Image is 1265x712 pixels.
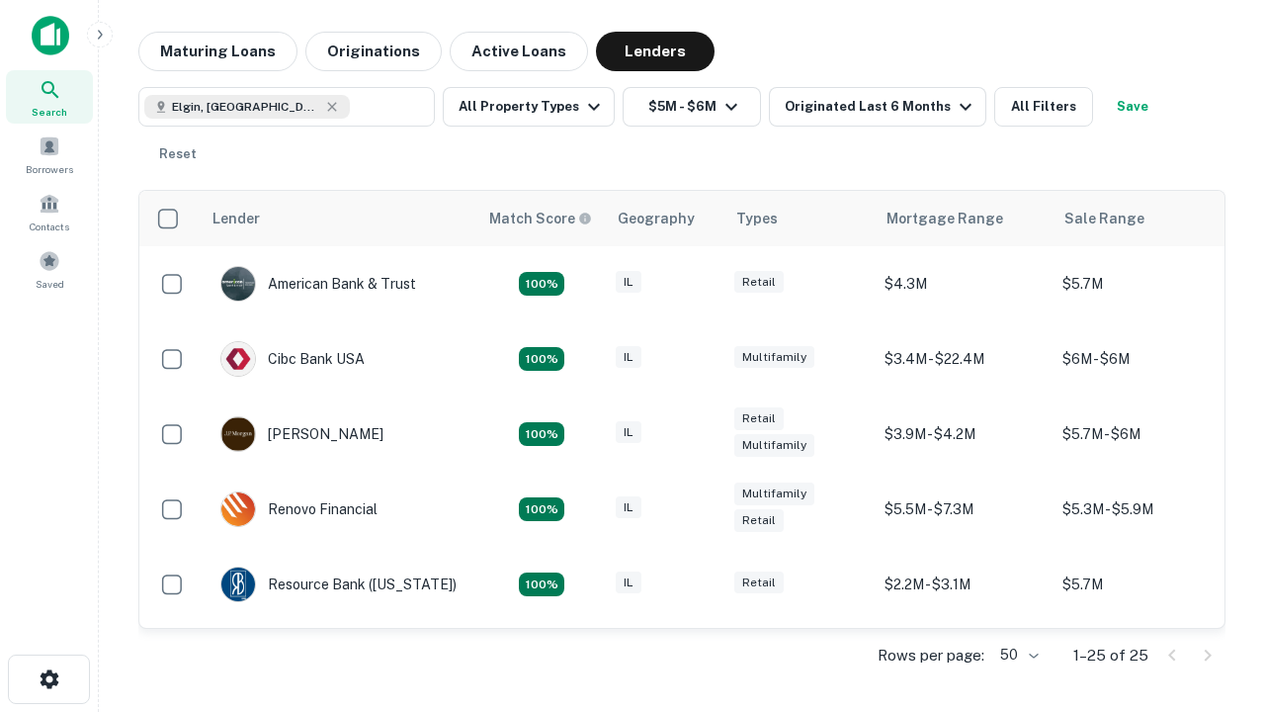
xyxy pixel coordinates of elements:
td: $5.5M - $7.3M [875,472,1053,547]
button: Lenders [596,32,715,71]
button: Maturing Loans [138,32,297,71]
div: Retail [734,572,784,594]
td: $3.9M - $4.2M [875,397,1053,472]
img: capitalize-icon.png [32,16,69,55]
div: Retail [734,271,784,294]
div: Capitalize uses an advanced AI algorithm to match your search with the best lender. The match sco... [489,208,592,229]
div: Resource Bank ([US_STATE]) [220,567,457,602]
span: Contacts [30,219,69,234]
td: $5.7M [1053,547,1230,622]
td: $3.4M - $22.4M [875,321,1053,397]
p: 1–25 of 25 [1073,644,1148,667]
div: Cibc Bank USA [220,341,365,377]
div: Matching Properties: 4, hasApolloMatch: undefined [519,573,564,596]
div: Lender [212,207,260,230]
h6: Match Score [489,208,588,229]
div: Renovo Financial [220,491,378,527]
img: picture [221,492,255,526]
th: Types [724,191,875,246]
div: IL [616,421,641,444]
p: Rows per page: [878,644,984,667]
td: $5.7M - $6M [1053,397,1230,472]
button: Originated Last 6 Months [769,87,986,127]
span: Search [32,104,67,120]
div: Matching Properties: 7, hasApolloMatch: undefined [519,272,564,296]
div: Multifamily [734,434,814,457]
td: $2.2M - $3.1M [875,547,1053,622]
th: Geography [606,191,724,246]
button: All Filters [994,87,1093,127]
img: picture [221,342,255,376]
span: Borrowers [26,161,73,177]
img: picture [221,568,255,601]
a: Borrowers [6,128,93,181]
th: Sale Range [1053,191,1230,246]
button: Reset [146,134,210,174]
th: Lender [201,191,477,246]
div: Retail [734,509,784,532]
div: IL [616,496,641,519]
div: Multifamily [734,483,814,505]
div: Geography [618,207,695,230]
td: $4.3M [875,246,1053,321]
th: Capitalize uses an advanced AI algorithm to match your search with the best lender. The match sco... [477,191,606,246]
div: Matching Properties: 4, hasApolloMatch: undefined [519,422,564,446]
span: Elgin, [GEOGRAPHIC_DATA], [GEOGRAPHIC_DATA] [172,98,320,116]
button: All Property Types [443,87,615,127]
img: picture [221,417,255,451]
a: Search [6,70,93,124]
div: Types [736,207,778,230]
th: Mortgage Range [875,191,1053,246]
div: Sale Range [1064,207,1144,230]
div: Multifamily [734,346,814,369]
div: Matching Properties: 4, hasApolloMatch: undefined [519,497,564,521]
div: Mortgage Range [886,207,1003,230]
span: Saved [36,276,64,292]
td: $6M - $6M [1053,321,1230,397]
div: American Bank & Trust [220,266,416,302]
div: Retail [734,407,784,430]
div: Originated Last 6 Months [785,95,977,119]
div: [PERSON_NAME] [220,416,383,452]
td: $5.7M [1053,246,1230,321]
td: $5.6M [1053,622,1230,697]
img: picture [221,267,255,301]
div: 50 [992,641,1042,669]
div: IL [616,271,641,294]
td: $4M [875,622,1053,697]
div: Matching Properties: 4, hasApolloMatch: undefined [519,347,564,371]
a: Saved [6,242,93,296]
iframe: Chat Widget [1166,490,1265,585]
div: IL [616,346,641,369]
button: Save your search to get updates of matches that match your search criteria. [1101,87,1164,127]
button: $5M - $6M [623,87,761,127]
a: Contacts [6,185,93,238]
button: Active Loans [450,32,588,71]
button: Originations [305,32,442,71]
div: IL [616,572,641,594]
td: $5.3M - $5.9M [1053,472,1230,547]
